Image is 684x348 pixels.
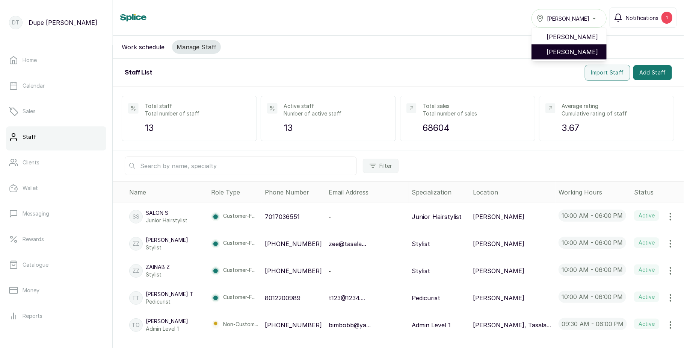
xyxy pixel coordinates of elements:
[661,12,672,24] div: 1
[23,261,48,269] p: Catalogue
[329,188,406,197] div: Email Address
[473,293,524,302] p: [PERSON_NAME]
[363,159,399,173] button: Filter
[146,298,193,305] p: Pedicurist
[125,157,357,175] input: Search by name, specialty
[559,188,628,197] div: Working Hours
[473,188,552,197] div: Location
[6,229,106,250] a: Rewards
[211,188,259,197] div: Role Type
[265,188,323,197] div: Phone Number
[473,239,524,248] p: [PERSON_NAME]
[223,266,255,275] p: Customer-F...
[585,65,630,81] button: Import Staff
[23,210,49,217] p: Messaging
[547,32,601,41] span: [PERSON_NAME]
[284,121,390,135] p: 13
[23,159,39,166] p: Clients
[129,188,205,197] div: Name
[412,321,451,330] p: Admin Level 1
[329,268,331,274] span: -
[145,110,251,117] p: Total number of staff
[29,18,97,27] p: Dupe [PERSON_NAME]
[223,239,255,248] p: Customer-F...
[473,212,524,221] p: [PERSON_NAME]
[146,209,187,217] p: Salon S
[412,293,440,302] p: Pedicurist
[23,184,38,192] p: Wallet
[265,239,322,248] p: [PHONE_NUMBER]
[23,108,36,115] p: Sales
[23,236,44,243] p: Rewards
[634,210,659,221] label: Active
[329,293,365,302] p: t123@1234....
[547,15,589,23] span: [PERSON_NAME]
[6,254,106,275] a: Catalogue
[133,240,139,248] p: ZZ
[634,188,681,197] div: Status
[117,40,169,54] button: Work schedule
[223,293,255,302] p: Customer-F...
[6,152,106,173] a: Clients
[329,321,371,330] p: bimbobb@ya...
[562,102,667,110] p: Average rating
[6,101,106,122] a: Sales
[531,28,607,61] ul: [PERSON_NAME]
[6,305,106,327] a: Reports
[531,9,607,28] button: [PERSON_NAME]
[145,102,251,110] p: Total staff
[23,133,36,141] p: Staff
[223,321,258,330] p: Non-Custom...
[6,280,106,301] a: Money
[329,239,367,248] p: zee@tasala...
[423,102,528,110] p: Total sales
[634,319,659,329] label: Active
[6,126,106,147] a: Staff
[559,318,627,330] p: 09:30 am - 06:00 pm
[562,121,667,135] p: 3.67
[146,263,170,271] p: Zainab Z
[559,237,626,249] p: 10:00 am - 06:00 pm
[133,213,139,220] p: SS
[172,40,221,54] button: Manage Staff
[6,50,106,71] a: Home
[265,212,300,221] p: 7017036551
[23,56,37,64] p: Home
[23,82,45,90] p: Calendar
[633,65,672,80] button: Add Staff
[412,188,467,197] div: Specialization
[6,75,106,96] a: Calendar
[634,264,659,275] label: Active
[473,321,551,330] p: [PERSON_NAME], Tasala...
[23,312,42,320] p: Reports
[146,325,188,333] p: Admin Level 1
[634,292,659,302] label: Active
[626,14,658,22] span: Notifications
[562,110,667,117] p: Cumulative rating of staff
[146,290,193,298] p: [PERSON_NAME] T
[547,47,601,56] span: [PERSON_NAME]
[223,212,255,221] p: Customer-F...
[559,291,626,303] p: 10:00 am - 06:00 pm
[412,212,462,221] p: Junior Hairstylist
[6,178,106,199] a: Wallet
[146,271,170,278] p: Stylist
[423,110,528,117] p: Total number of sales
[265,266,322,275] p: [PHONE_NUMBER]
[146,244,188,251] p: Stylist
[6,203,106,224] a: Messaging
[23,287,39,294] p: Money
[559,210,626,222] p: 10:00 am - 06:00 pm
[284,102,390,110] p: Active staff
[146,236,188,244] p: [PERSON_NAME]
[146,318,188,325] p: [PERSON_NAME]
[265,293,300,302] p: 8012200989
[133,267,139,275] p: ZZ
[146,217,187,224] p: Junior Hairstylist
[125,68,153,77] h2: Staff List
[559,264,626,276] p: 10:00 am - 06:00 pm
[423,121,528,135] p: 68604
[473,266,524,275] p: [PERSON_NAME]
[412,266,430,275] p: Stylist
[412,239,430,248] p: Stylist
